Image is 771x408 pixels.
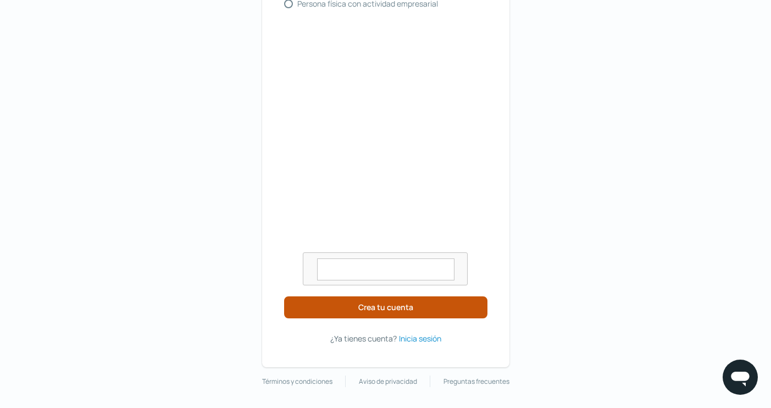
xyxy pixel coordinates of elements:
[399,332,441,345] a: Inicia sesión
[330,333,397,344] span: ¿Ya tienes cuenta?
[284,296,487,318] button: Crea tu cuenta
[358,304,413,311] span: Crea tu cuenta
[262,376,332,388] a: Términos y condiciones
[359,376,417,388] a: Aviso de privacidad
[729,366,751,388] img: chatIcon
[443,376,509,388] a: Preguntas frecuentes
